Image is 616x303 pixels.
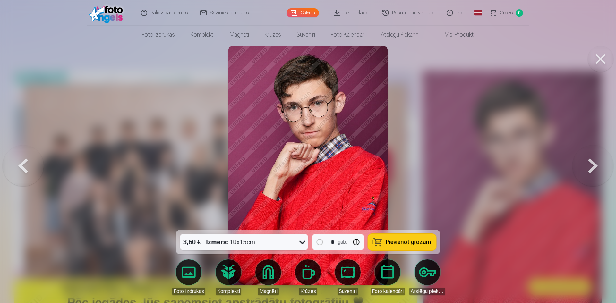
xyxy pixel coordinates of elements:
[172,288,205,295] div: Foto izdrukas
[338,238,347,246] div: gab.
[373,26,427,44] a: Atslēgu piekariņi
[299,288,317,295] div: Krūzes
[171,259,207,295] a: Foto izdrukas
[287,8,319,17] a: Galerija
[134,26,183,44] a: Foto izdrukas
[257,26,289,44] a: Krūzes
[427,26,482,44] a: Visi produkti
[206,234,255,250] div: 10x15cm
[258,288,279,295] div: Magnēti
[210,259,246,295] a: Komplekti
[89,3,126,23] img: /fa1
[206,238,228,247] strong: Izmērs :
[516,9,523,17] span: 0
[409,259,445,295] a: Atslēgu piekariņi
[330,259,366,295] a: Suvenīri
[183,26,222,44] a: Komplekti
[368,234,436,250] button: Pievienot grozam
[222,26,257,44] a: Magnēti
[289,26,323,44] a: Suvenīri
[290,259,326,295] a: Krūzes
[180,234,204,250] div: 3,60 €
[409,288,445,295] div: Atslēgu piekariņi
[323,26,373,44] a: Foto kalendāri
[370,259,406,295] a: Foto kalendāri
[500,9,513,17] span: Grozs
[371,288,405,295] div: Foto kalendāri
[216,288,241,295] div: Komplekti
[250,259,286,295] a: Magnēti
[386,239,431,245] span: Pievienot grozam
[338,288,358,295] div: Suvenīri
